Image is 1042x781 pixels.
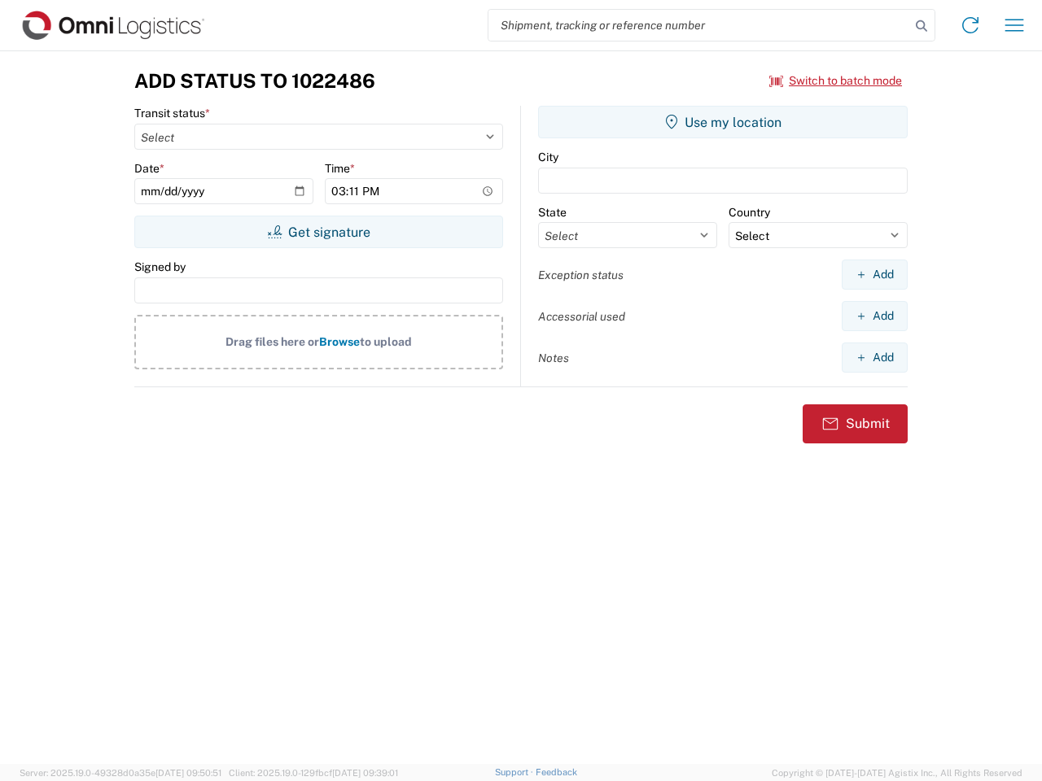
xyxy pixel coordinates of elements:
[332,768,398,778] span: [DATE] 09:39:01
[538,351,569,365] label: Notes
[495,767,536,777] a: Support
[488,10,910,41] input: Shipment, tracking or reference number
[772,766,1022,780] span: Copyright © [DATE]-[DATE] Agistix Inc., All Rights Reserved
[134,216,503,248] button: Get signature
[134,260,186,274] label: Signed by
[538,106,908,138] button: Use my location
[538,268,624,282] label: Exception status
[134,69,375,93] h3: Add Status to 1022486
[229,768,398,778] span: Client: 2025.19.0-129fbcf
[769,68,902,94] button: Switch to batch mode
[842,343,908,373] button: Add
[536,767,577,777] a: Feedback
[134,106,210,120] label: Transit status
[155,768,221,778] span: [DATE] 09:50:51
[225,335,319,348] span: Drag files here or
[729,205,770,220] label: Country
[538,309,625,324] label: Accessorial used
[803,404,908,443] button: Submit
[360,335,412,348] span: to upload
[134,161,164,176] label: Date
[20,768,221,778] span: Server: 2025.19.0-49328d0a35e
[538,150,558,164] label: City
[538,205,567,220] label: State
[842,260,908,290] button: Add
[325,161,355,176] label: Time
[842,301,908,331] button: Add
[319,335,360,348] span: Browse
